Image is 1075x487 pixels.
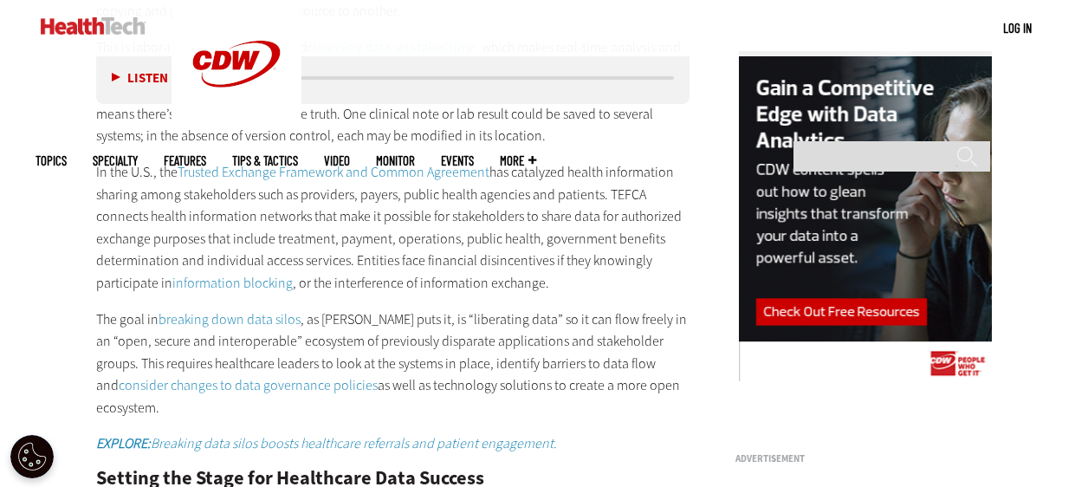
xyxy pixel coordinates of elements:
a: Log in [1003,20,1032,36]
h3: Advertisement [735,454,995,464]
span: Topics [36,154,67,167]
span: More [500,154,536,167]
a: Events [441,154,474,167]
a: information blocking [172,274,293,292]
div: User menu [1003,19,1032,37]
p: The goal in , as [PERSON_NAME] puts it, is “liberating data” so it can flow freely in an “open, s... [96,308,690,419]
span: Specialty [93,154,138,167]
img: data analytics right rail [739,51,993,383]
a: Features [164,154,206,167]
img: Home [41,17,146,35]
a: breaking down data silos [159,310,301,328]
div: Cookie Settings [10,435,54,478]
a: Tips & Tactics [232,154,298,167]
p: In the U.S., the has catalyzed health information sharing among stakeholders such as providers, p... [96,161,690,295]
a: MonITor [376,154,415,167]
strong: EXPLORE: [96,434,151,452]
button: Open Preferences [10,435,54,478]
a: CDW [172,114,301,133]
a: EXPLORE:Breaking data silos boosts healthcare referrals and patient engagement. [96,434,557,452]
a: consider changes to data governance policies [119,376,378,394]
a: Video [324,154,350,167]
em: Breaking data silos boosts healthcare referrals and patient engagement. [96,434,557,452]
